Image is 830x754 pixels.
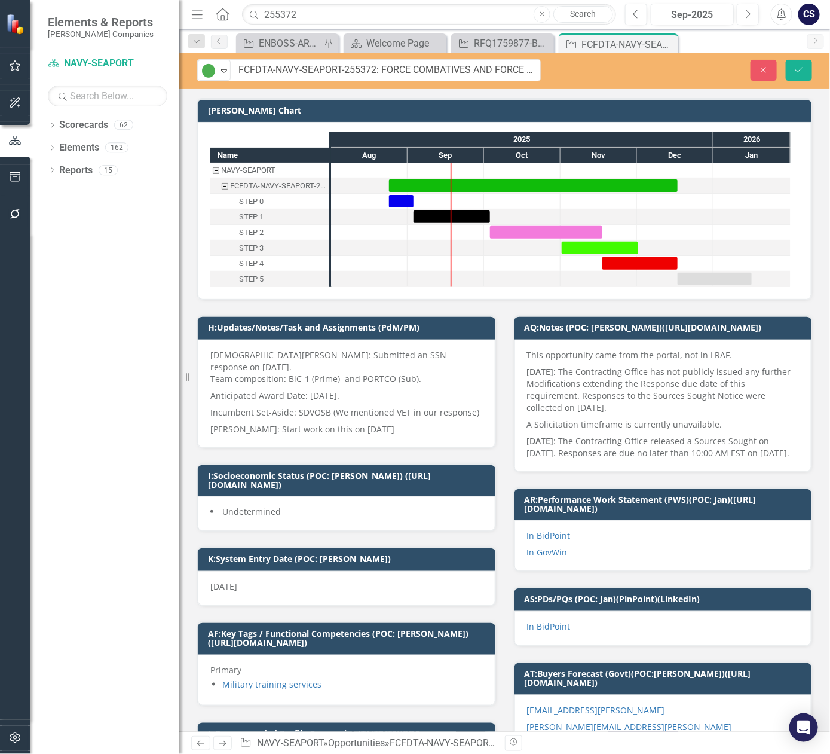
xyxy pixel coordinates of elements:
div: Welcome Page [366,36,443,51]
a: Elements [59,141,99,155]
input: Search ClearPoint... [242,4,616,25]
span: Undetermined [222,506,281,517]
div: Open Intercom Messenger [789,713,818,742]
div: FCFDTA-NAVY-SEAPORT-255372: FORCE COMBATIVES AND FORCE DEVELOPMENT TRAINING ANALYST (SEAPORT NXG)... [210,178,329,194]
input: This field is required [231,59,541,81]
img: Active [201,63,216,78]
div: Task: NAVY-SEAPORT Start date: 2025-08-24 End date: 2025-08-25 [210,163,329,178]
div: Task: Start date: 2025-10-03 End date: 2025-11-17 [210,225,329,240]
a: Search [553,6,613,23]
div: 15 [99,165,118,175]
h3: AT:Buyers Forecast (Govt)(POC:[PERSON_NAME])([URL][DOMAIN_NAME]) [525,669,806,688]
div: Nov [561,148,637,163]
a: RFQ1759877-BOSS-HUDOIG-GSAMAS (Business Operations Support Services) [454,36,551,51]
div: Name [210,148,329,163]
div: STEP 1 [210,209,329,225]
p: A Solicitation timeframe is currently unavailable. [527,416,800,433]
strong: [DATE] [527,435,554,447]
strong: [DATE] [527,366,554,377]
div: STEP 2 [210,225,329,240]
p: [DEMOGRAPHIC_DATA][PERSON_NAME]: Submitted an SSN response on [DATE]. Team composition: BiC-1 (Pr... [210,349,483,387]
a: [EMAIL_ADDRESS][PERSON_NAME] [527,704,665,716]
h3: [PERSON_NAME] Chart [208,106,806,115]
div: Task: Start date: 2025-11-17 End date: 2025-12-17 [602,257,678,270]
a: Welcome Page [347,36,443,51]
div: Task: Start date: 2025-09-03 End date: 2025-10-03 [210,209,329,225]
div: Task: Start date: 2025-11-01 End date: 2025-12-01 [210,240,329,256]
div: FCFDTA-NAVY-SEAPORT-255372: FORCE COMBATIVES AND FORCE DEVELOPMENT TRAINING ANALYST (SEAPORT NXG)... [230,178,326,194]
div: STEP 4 [239,256,264,271]
p: Primary [210,664,483,676]
div: STEP 5 [239,271,264,287]
a: Reports [59,164,93,178]
div: RFQ1759877-BOSS-HUDOIG-GSAMAS (Business Operations Support Services) [474,36,551,51]
button: CS [798,4,820,25]
div: 2026 [713,132,791,147]
div: STEP 2 [239,225,264,240]
div: Oct [484,148,561,163]
a: Opportunities [328,737,385,749]
p: : The Contracting Office has not publicly issued any further Modifications extending the Response... [527,364,800,416]
p: Incumbent Set-Aside: SDVOSB (We mentioned VET in our response) [210,404,483,421]
div: ENBOSS-ARMY-ITES3 SB-221122 (Army National Guard ENBOSS Support Service Sustainment, Enhancement,... [259,36,321,51]
a: NAVY-SEAPORT [48,57,167,71]
div: Task: Start date: 2025-08-24 End date: 2025-09-03 [389,195,414,207]
div: STEP 5 [210,271,329,287]
div: 2025 [331,132,713,147]
h3: AF:Key Tags / Functional Competencies (POC: [PERSON_NAME])([URL][DOMAIN_NAME]) [208,629,489,648]
small: [PERSON_NAME] Companies [48,29,154,39]
a: In GovWin [527,547,568,558]
div: 162 [105,143,128,153]
div: NAVY-SEAPORT [221,163,275,178]
a: ENBOSS-ARMY-ITES3 SB-221122 (Army National Guard ENBOSS Support Service Sustainment, Enhancement,... [239,36,321,51]
div: Task: Start date: 2025-11-17 End date: 2025-12-17 [210,256,329,271]
div: 62 [114,120,133,130]
p: This opportunity came from the portal, not in LRAF. [527,349,800,364]
h3: I:Socioeconomic Status (POC: [PERSON_NAME]) ([URL][DOMAIN_NAME]) [208,471,489,490]
h3: AS:PDs/PQs (POC: Jan)(PinPoint)(LinkedIn) [525,594,806,603]
div: STEP 0 [239,194,264,209]
div: Task: Start date: 2025-10-03 End date: 2025-11-17 [490,226,602,239]
div: STEP 3 [210,240,329,256]
h3: L:Recommended Profile Companies (T1/T2/T3)(POC: [PERSON_NAME])([URL][DOMAIN_NAME][PERSON_NAME]) [208,729,489,747]
h3: K:System Entry Date (POC: [PERSON_NAME]) [208,554,489,563]
div: Task: Start date: 2025-11-01 End date: 2025-12-01 [562,242,638,254]
div: STEP 4 [210,256,329,271]
span: [DATE] [210,581,237,592]
div: Aug [331,148,408,163]
a: NAVY-SEAPORT [257,737,323,749]
div: Task: Start date: 2025-09-03 End date: 2025-10-03 [414,210,490,223]
p: [PERSON_NAME]: Start work on this on [DATE] [210,421,483,435]
p: Anticipated Award Date: [DATE]. [210,387,483,404]
div: Task: Start date: 2025-08-24 End date: 2025-12-17 [389,179,678,192]
div: FCFDTA-NAVY-SEAPORT-255372: FORCE COMBATIVES AND FORCE DEVELOPMENT TRAINING ANALYST (SEAPORT NXG)... [581,37,675,52]
div: » » [240,737,495,750]
div: NAVY-SEAPORT [210,163,329,178]
div: Jan [713,148,791,163]
a: In BidPoint [527,530,571,541]
div: Sep [408,148,484,163]
img: ClearPoint Strategy [6,14,27,35]
div: Dec [637,148,713,163]
div: Sep-2025 [655,8,730,22]
input: Search Below... [48,86,167,106]
h3: H:Updates/Notes/Task and Assignments (PdM/PM) [208,323,489,332]
div: STEP 0 [210,194,329,209]
p: : The Contracting Office released a Sources Sought on [DATE]. Responses are due no later than 10:... [527,433,800,459]
h3: AQ:Notes (POC: [PERSON_NAME])([URL][DOMAIN_NAME]) [525,323,806,332]
a: In BidPoint [527,621,571,632]
div: Task: Start date: 2025-08-24 End date: 2025-09-03 [210,194,329,209]
button: Sep-2025 [651,4,734,25]
a: Scorecards [59,118,108,132]
a: Military training services [222,679,321,690]
h3: AR:Performance Work Statement (PWS)(POC: Jan)([URL][DOMAIN_NAME]) [525,495,806,514]
div: STEP 3 [239,240,264,256]
div: Task: Start date: 2025-12-17 End date: 2026-01-16 [210,271,329,287]
div: Task: Start date: 2025-08-24 End date: 2025-12-17 [210,178,329,194]
div: STEP 1 [239,209,264,225]
a: [PERSON_NAME][EMAIL_ADDRESS][PERSON_NAME][DOMAIN_NAME] [527,721,732,744]
span: Elements & Reports [48,15,154,29]
div: Task: Start date: 2025-12-17 End date: 2026-01-16 [678,273,752,285]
